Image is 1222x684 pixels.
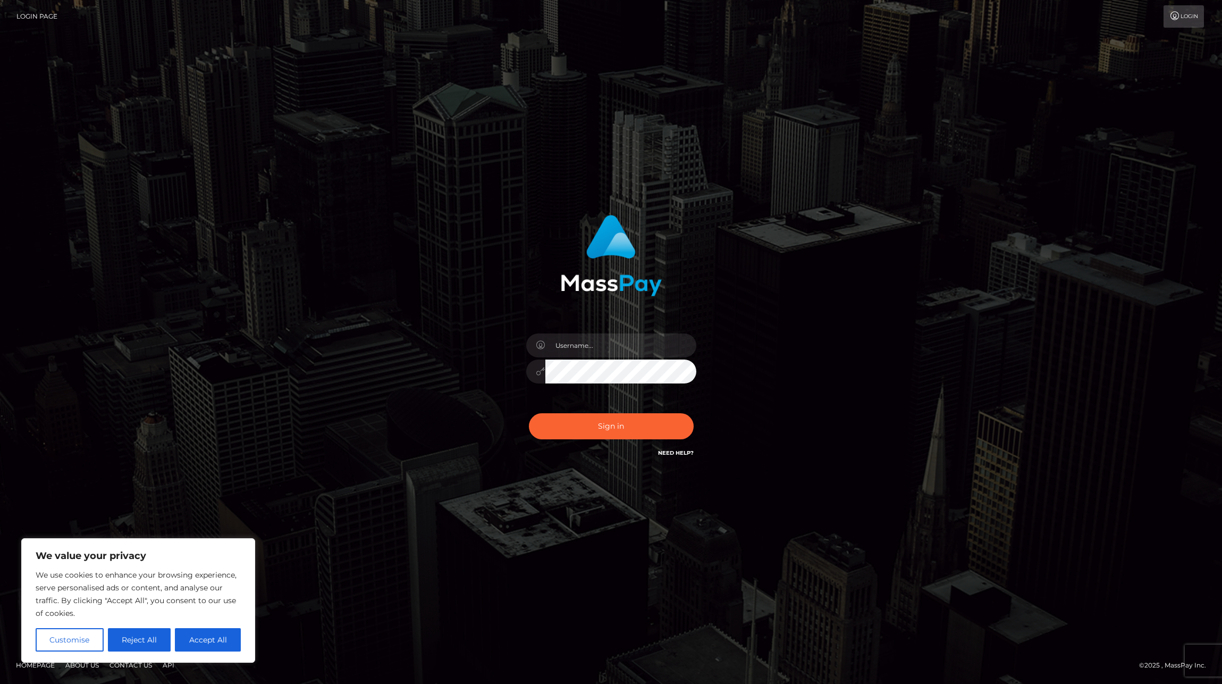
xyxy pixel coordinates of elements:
p: We use cookies to enhance your browsing experience, serve personalised ads or content, and analys... [36,569,241,620]
a: API [158,657,179,673]
a: Contact Us [105,657,156,673]
a: Login [1164,5,1204,28]
button: Reject All [108,628,171,652]
img: MassPay Login [561,215,662,296]
input: Username... [545,333,696,357]
a: Need Help? [658,449,694,456]
button: Sign in [529,413,694,439]
a: About Us [61,657,103,673]
p: We value your privacy [36,549,241,562]
button: Customise [36,628,104,652]
a: Homepage [12,657,59,673]
button: Accept All [175,628,241,652]
div: © 2025 , MassPay Inc. [1139,660,1214,671]
a: Login Page [16,5,57,28]
div: We value your privacy [21,538,255,663]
